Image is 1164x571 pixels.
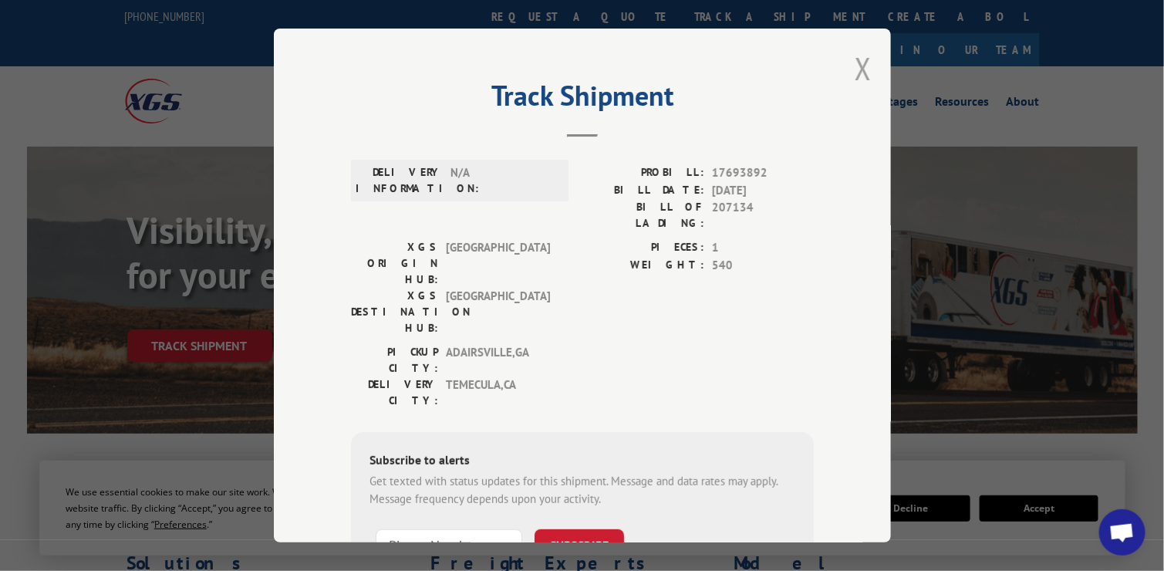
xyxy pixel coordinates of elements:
[376,529,522,562] input: Phone Number
[1099,509,1145,556] div: Open chat
[446,377,550,409] span: TEMECULA , CA
[351,344,438,377] label: PICKUP CITY:
[582,164,704,182] label: PROBILL:
[712,164,814,182] span: 17693892
[450,164,555,197] span: N/A
[582,257,704,275] label: WEIGHT:
[582,199,704,231] label: BILL OF LADING:
[582,239,704,257] label: PIECES:
[712,199,814,231] span: 207134
[351,288,438,336] label: XGS DESTINATION HUB:
[351,85,814,114] h2: Track Shipment
[369,451,795,473] div: Subscribe to alerts
[535,529,624,562] button: SUBSCRIBE
[351,239,438,288] label: XGS ORIGIN HUB:
[855,48,872,89] button: Close modal
[712,239,814,257] span: 1
[446,239,550,288] span: [GEOGRAPHIC_DATA]
[446,344,550,377] span: ADAIRSVILLE , GA
[446,288,550,336] span: [GEOGRAPHIC_DATA]
[351,377,438,409] label: DELIVERY CITY:
[712,182,814,200] span: [DATE]
[356,164,443,197] label: DELIVERY INFORMATION:
[582,182,704,200] label: BILL DATE:
[712,257,814,275] span: 540
[369,473,795,508] div: Get texted with status updates for this shipment. Message and data rates may apply. Message frequ...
